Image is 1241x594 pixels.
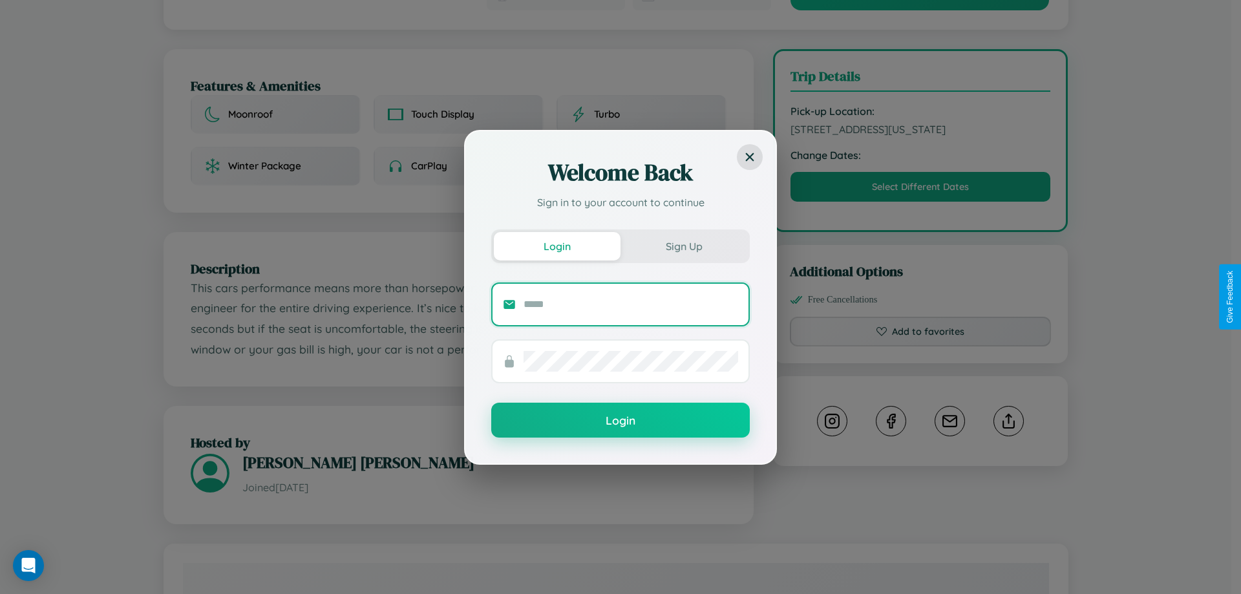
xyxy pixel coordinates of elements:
button: Login [491,403,750,438]
p: Sign in to your account to continue [491,195,750,210]
button: Sign Up [620,232,747,260]
div: Open Intercom Messenger [13,550,44,581]
button: Login [494,232,620,260]
div: Give Feedback [1225,271,1235,323]
h2: Welcome Back [491,157,750,188]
